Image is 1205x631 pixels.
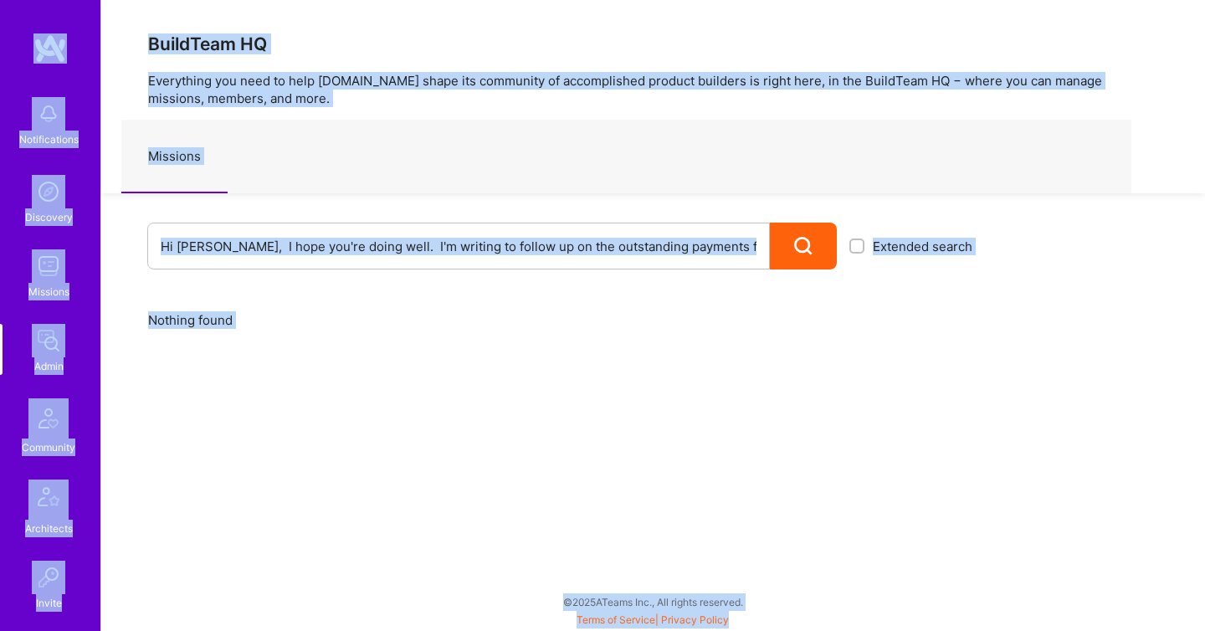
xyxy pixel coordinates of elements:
img: logo [33,33,67,64]
img: admin teamwork [32,324,65,357]
div: Community [22,439,75,456]
i: icon Search [794,237,813,256]
div: © 2025 ATeams Inc., All rights reserved. [100,581,1205,623]
img: Architects [28,480,69,520]
p: Everything you need to help [DOMAIN_NAME] shape its community of accomplished product builders is... [148,72,1158,107]
span: Extended search [873,238,972,255]
img: teamwork [32,249,65,283]
div: Notifications [19,131,79,148]
div: Invite [36,594,62,612]
a: Missions [121,121,228,193]
div: Admin [34,357,64,375]
span: | [577,613,729,626]
div: Nothing found [148,311,1158,329]
h3: BuildTeam HQ [148,33,1158,54]
img: bell [32,97,65,131]
img: Community [28,398,69,439]
div: Missions [28,283,69,300]
div: Discovery [25,208,73,226]
div: Architects [25,520,73,537]
a: Privacy Policy [661,613,729,626]
a: Terms of Service [577,613,655,626]
input: What type of mission are you looking for? [161,225,756,268]
img: discovery [32,175,65,208]
img: Invite [32,561,65,594]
